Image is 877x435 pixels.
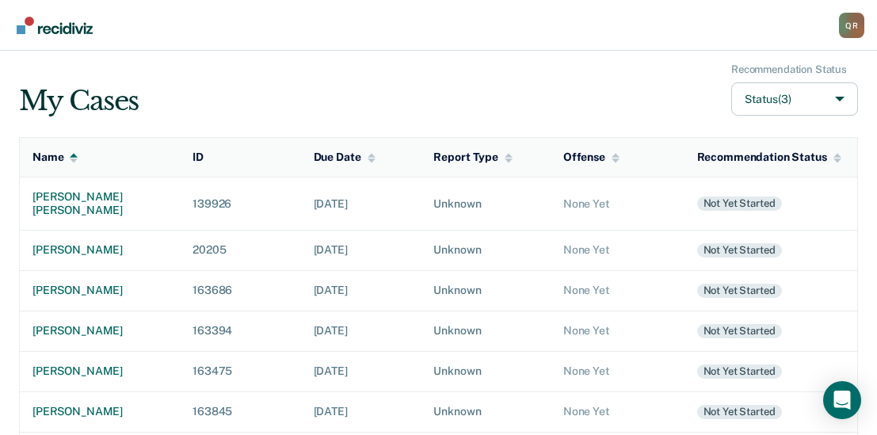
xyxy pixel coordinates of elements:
[421,351,550,391] td: Unknown
[421,230,550,270] td: Unknown
[17,17,93,34] img: Recidiviz
[180,391,300,432] td: 163845
[697,405,782,419] div: Not yet started
[180,177,300,231] td: 139926
[563,151,620,164] div: Offense
[180,351,300,391] td: 163475
[180,270,300,311] td: 163686
[421,270,550,311] td: Unknown
[563,197,672,211] div: None Yet
[314,151,376,164] div: Due Date
[697,151,841,164] div: Recommendation Status
[180,230,300,270] td: 20205
[301,270,421,311] td: [DATE]
[32,364,167,378] div: [PERSON_NAME]
[301,177,421,231] td: [DATE]
[823,381,861,419] div: Open Intercom Messenger
[697,324,782,338] div: Not yet started
[180,311,300,351] td: 163394
[301,351,421,391] td: [DATE]
[32,151,78,164] div: Name
[32,190,167,217] div: [PERSON_NAME] [PERSON_NAME]
[697,364,782,379] div: Not yet started
[32,243,167,257] div: [PERSON_NAME]
[697,243,782,258] div: Not yet started
[421,391,550,432] td: Unknown
[193,151,204,164] div: ID
[563,324,672,338] div: None Yet
[563,243,672,257] div: None Yet
[697,284,782,298] div: Not yet started
[301,391,421,432] td: [DATE]
[301,230,421,270] td: [DATE]
[421,177,550,231] td: Unknown
[32,324,167,338] div: [PERSON_NAME]
[563,405,672,418] div: None Yet
[32,405,167,418] div: [PERSON_NAME]
[433,151,512,164] div: Report Type
[839,13,864,38] button: Profile dropdown button
[563,284,672,297] div: None Yet
[421,311,550,351] td: Unknown
[563,364,672,378] div: None Yet
[839,13,864,38] div: Q R
[301,311,421,351] td: [DATE]
[731,82,858,116] button: Status(3)
[731,63,847,76] div: Recommendation Status
[19,85,139,117] div: My Cases
[32,284,167,297] div: [PERSON_NAME]
[697,197,782,211] div: Not yet started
